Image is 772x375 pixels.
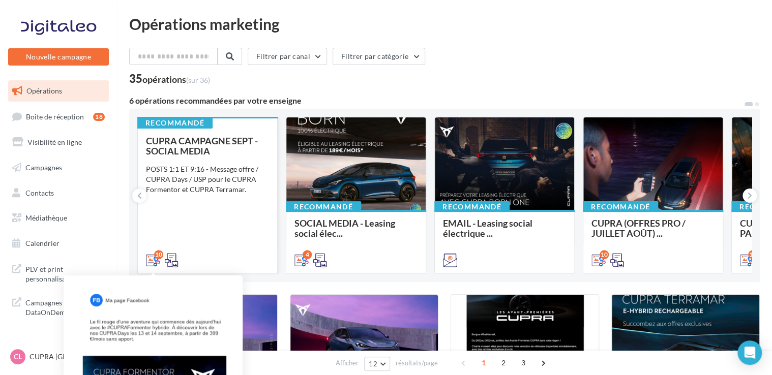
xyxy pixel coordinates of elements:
[25,296,105,318] span: Campagnes DataOnDemand
[6,132,111,153] a: Visibilité en ligne
[6,258,111,288] a: PLV et print personnalisable
[6,182,111,204] a: Contacts
[248,48,327,65] button: Filtrer par canal
[336,358,359,368] span: Afficher
[186,76,210,84] span: (sur 36)
[26,112,84,120] span: Boîte de réception
[129,97,744,105] div: 6 opérations recommandées par votre enseigne
[6,106,111,128] a: Boîte de réception18
[434,201,510,212] div: Recommandé
[129,73,210,84] div: 35
[154,250,163,259] div: 10
[146,135,258,157] span: CUPRA CAMPAGNE SEPT - SOCIAL MEDIA
[600,250,609,259] div: 10
[6,207,111,229] a: Médiathèque
[25,262,105,284] span: PLV et print personnalisable
[8,347,109,366] a: CL CUPRA [GEOGRAPHIC_DATA]
[142,75,210,84] div: opérations
[26,86,62,95] span: Opérations
[8,48,109,66] button: Nouvelle campagne
[495,355,512,371] span: 2
[29,352,97,362] p: CUPRA [GEOGRAPHIC_DATA]
[6,292,111,322] a: Campagnes DataOnDemand
[6,80,111,102] a: Opérations
[14,352,22,362] span: CL
[27,138,82,146] span: Visibilité en ligne
[129,16,760,32] div: Opérations marketing
[25,239,60,247] span: Calendrier
[748,250,757,259] div: 11
[137,117,213,129] div: Recommandé
[476,355,492,371] span: 1
[146,164,269,195] div: POSTS 1:1 ET 9:16 - Message offre / CUPRA Days / USP pour le CUPRA Formentor et CUPRA Terramar.
[333,48,425,65] button: Filtrer par catégorie
[515,355,531,371] span: 3
[294,217,395,239] span: SOCIAL MEDIA - Leasing social élec...
[286,201,361,212] div: Recommandé
[369,360,377,368] span: 12
[303,250,312,259] div: 4
[364,357,390,371] button: 12
[93,113,105,121] div: 18
[443,217,532,239] span: EMAIL - Leasing social électrique ...
[25,188,54,197] span: Contacts
[25,213,67,222] span: Médiathèque
[583,201,658,212] div: Recommandé
[6,157,111,178] a: Campagnes
[396,358,438,368] span: résultats/page
[25,163,62,172] span: Campagnes
[737,340,762,365] div: Open Intercom Messenger
[6,233,111,254] a: Calendrier
[591,217,686,239] span: CUPRA (OFFRES PRO / JUILLET AOÛT) ...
